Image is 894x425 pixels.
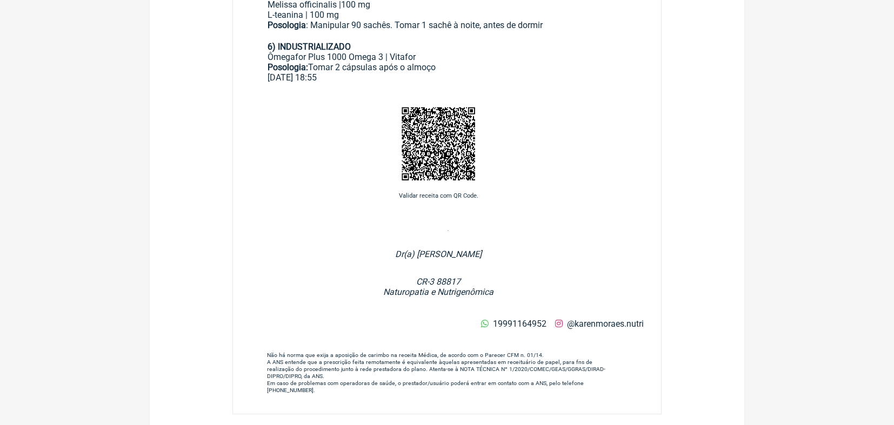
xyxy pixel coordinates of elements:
[268,52,626,72] div: Ômegafor Plus 1000 Omega 3 | Vitafor Tomar 2 cápsulas após o almoço
[233,346,644,400] p: Não há norma que exija a aposição de carimbo na receita Médica, de acordo com o Parecer CFM n. 01...
[268,20,626,42] div: : Manipular 90 sachês. Tomar 1 sachê à noite, antes de dormir ㅤ
[567,319,644,329] span: @karenmoraes.nutri
[233,249,644,259] p: Dr(a) [PERSON_NAME]
[268,42,351,52] strong: 6) INDUSTRIALIZADO
[418,230,459,246] img: dQkYPK+rT68hQIDAswr86O6++MFPWf7V3f34WR8hd1fA4Ol2IxkBAgQIECAwEjB4RpDOECBAgAABAl0Bg6fbjWQECBAgQIDAS...
[233,192,644,199] p: Validar receita com QR Code.
[481,319,546,329] a: 19991164952
[233,276,644,297] p: CR-3 88817 Naturopatia e Nutrigenômica
[268,20,306,30] strong: Posologia
[555,319,644,329] a: @karenmoraes.nutri
[268,62,308,72] strong: Posologia:
[398,103,479,184] img: wArLwvnw8y2tAAAAABJRU5ErkJggg==
[493,319,546,329] span: 19991164952
[268,72,626,83] div: [DATE] 18:55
